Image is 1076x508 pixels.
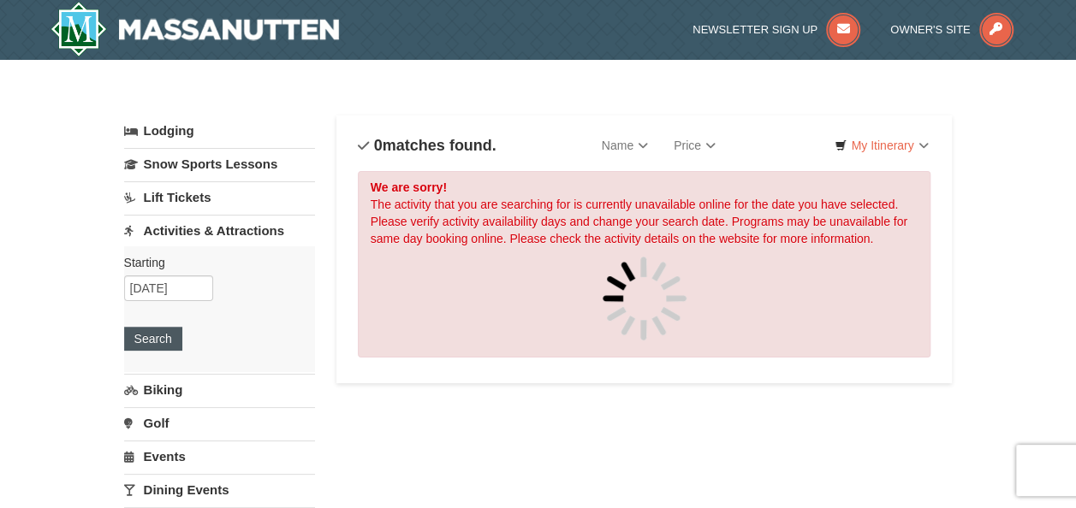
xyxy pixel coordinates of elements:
[890,23,1014,36] a: Owner's Site
[890,23,971,36] span: Owner's Site
[823,133,939,158] a: My Itinerary
[374,137,383,154] span: 0
[371,180,447,194] strong: We are sorry!
[51,2,340,56] a: Massanutten Resort
[51,2,340,56] img: Massanutten Resort Logo
[124,115,315,146] a: Lodging
[124,407,315,439] a: Golf
[589,128,661,162] a: Name
[124,474,315,505] a: Dining Events
[358,171,931,357] div: The activity that you are searching for is currently unavailable online for the date you have sel...
[124,327,182,351] button: Search
[358,137,496,154] h4: matches found.
[124,440,315,472] a: Events
[124,148,315,180] a: Snow Sports Lessons
[124,181,315,213] a: Lift Tickets
[602,256,687,341] img: spinner.gif
[124,374,315,405] a: Biking
[124,254,302,271] label: Starting
[124,215,315,246] a: Activities & Attractions
[693,23,817,36] span: Newsletter Sign Up
[661,128,728,162] a: Price
[693,23,860,36] a: Newsletter Sign Up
